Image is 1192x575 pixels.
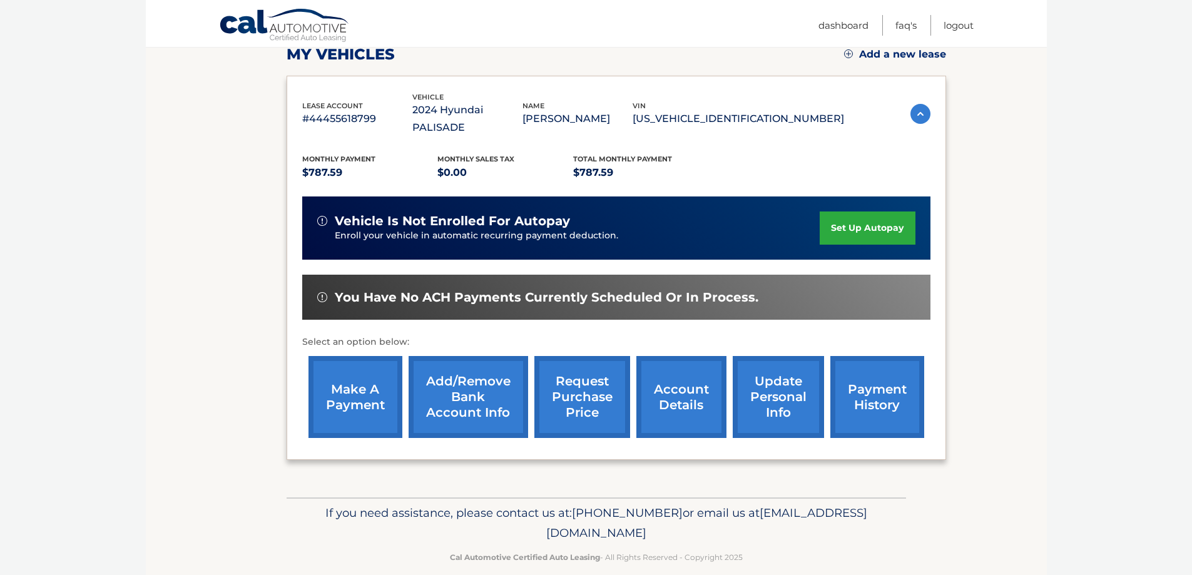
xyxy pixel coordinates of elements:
[910,104,930,124] img: accordion-active.svg
[302,164,438,181] p: $787.59
[944,15,974,36] a: Logout
[895,15,917,36] a: FAQ's
[572,506,683,520] span: [PHONE_NUMBER]
[818,15,869,36] a: Dashboard
[302,155,375,163] span: Monthly Payment
[437,164,573,181] p: $0.00
[820,211,915,245] a: set up autopay
[295,503,898,543] p: If you need assistance, please contact us at: or email us at
[633,110,844,128] p: [US_VEHICLE_IDENTIFICATION_NUMBER]
[317,292,327,302] img: alert-white.svg
[633,101,646,110] span: vin
[335,213,570,229] span: vehicle is not enrolled for autopay
[522,101,544,110] span: name
[219,8,350,44] a: Cal Automotive
[534,356,630,438] a: request purchase price
[409,356,528,438] a: Add/Remove bank account info
[636,356,726,438] a: account details
[317,216,327,226] img: alert-white.svg
[733,356,824,438] a: update personal info
[546,506,867,540] span: [EMAIL_ADDRESS][DOMAIN_NAME]
[302,335,930,350] p: Select an option below:
[302,101,363,110] span: lease account
[437,155,514,163] span: Monthly sales Tax
[287,45,395,64] h2: my vehicles
[412,101,522,136] p: 2024 Hyundai PALISADE
[335,229,820,243] p: Enroll your vehicle in automatic recurring payment deduction.
[830,356,924,438] a: payment history
[573,155,672,163] span: Total Monthly Payment
[844,48,946,61] a: Add a new lease
[522,110,633,128] p: [PERSON_NAME]
[844,49,853,58] img: add.svg
[335,290,758,305] span: You have no ACH payments currently scheduled or in process.
[295,551,898,564] p: - All Rights Reserved - Copyright 2025
[412,93,444,101] span: vehicle
[450,552,600,562] strong: Cal Automotive Certified Auto Leasing
[302,110,412,128] p: #44455618799
[308,356,402,438] a: make a payment
[573,164,709,181] p: $787.59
